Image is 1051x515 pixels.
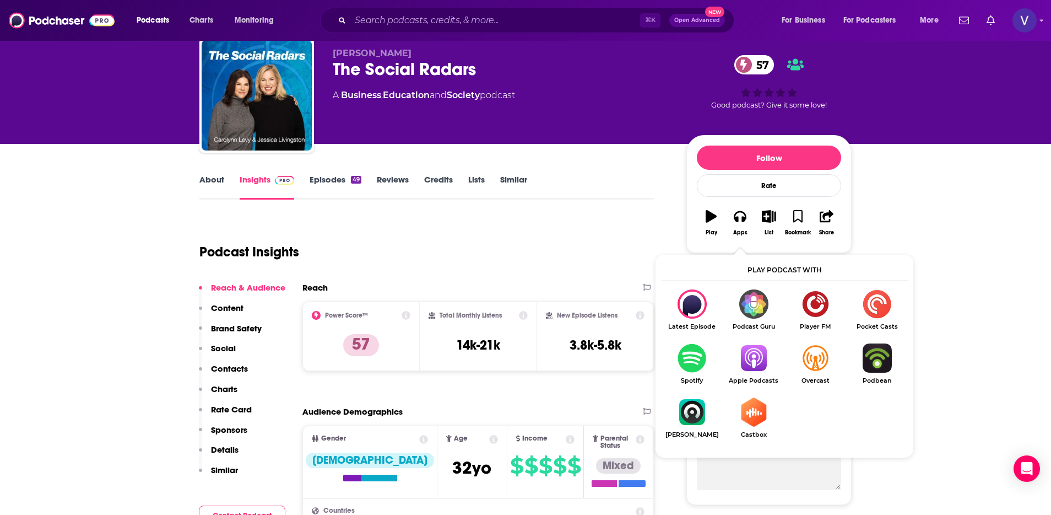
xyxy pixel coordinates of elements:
p: Charts [211,384,237,394]
button: Follow [697,146,841,170]
span: Good podcast? Give it some love! [711,101,827,109]
button: open menu [227,12,288,29]
span: 32 yo [452,457,491,479]
a: Apple PodcastsApple Podcasts [723,344,784,384]
span: More [920,13,939,28]
div: 49 [351,176,361,184]
h2: New Episode Listens [557,312,617,319]
div: Search podcasts, credits, & more... [331,8,745,33]
a: CastboxCastbox [723,398,784,438]
h3: 3.8k-5.8k [570,337,621,353]
p: 57 [343,334,379,356]
span: Charts [189,13,213,28]
a: Player FMPlayer FM [784,289,846,330]
span: $ [567,457,581,475]
a: Show notifications dropdown [955,11,973,30]
button: Apps [725,203,754,243]
span: Podcasts [137,13,169,28]
span: Logged in as victoria.wilson [1012,8,1037,33]
h2: Total Monthly Listens [440,312,502,319]
span: [PERSON_NAME] [333,48,411,58]
p: Rate Card [211,404,252,415]
a: Similar [500,174,527,200]
a: Episodes49 [310,174,361,200]
span: For Business [782,13,825,28]
button: open menu [774,12,839,29]
span: Monitoring [235,13,274,28]
a: Reviews [377,174,409,200]
div: Play podcast with [661,260,908,281]
p: Sponsors [211,425,247,435]
img: User Profile [1012,8,1037,33]
span: Open Advanced [674,18,720,23]
h1: Podcast Insights [199,244,299,260]
button: Share [812,203,841,243]
p: Similar [211,465,238,475]
a: PodbeanPodbean [846,344,908,384]
span: [PERSON_NAME] [661,431,723,438]
span: For Podcasters [843,13,896,28]
a: Charts [182,12,220,29]
button: Sponsors [199,425,247,445]
span: and [430,90,447,100]
button: Reach & Audience [199,282,285,303]
span: Apple Podcasts [723,377,784,384]
span: Podbean [846,377,908,384]
button: open menu [129,12,183,29]
button: Show profile menu [1012,8,1037,33]
span: $ [524,457,538,475]
div: Open Intercom Messenger [1014,455,1040,482]
img: Podchaser - Follow, Share and Rate Podcasts [9,10,115,31]
button: Details [199,444,239,465]
button: Similar [199,465,238,485]
a: Pocket CastsPocket Casts [846,289,908,330]
p: Contacts [211,363,248,374]
span: Income [522,435,548,442]
span: $ [510,457,523,475]
span: Age [454,435,468,442]
span: ⌘ K [640,13,660,28]
span: Spotify [661,377,723,384]
p: Social [211,343,236,353]
img: Podchaser Pro [275,176,294,185]
span: Pocket Casts [846,323,908,330]
h3: 14k-21k [456,337,500,353]
div: A podcast [333,89,515,102]
p: Details [211,444,239,455]
h2: Power Score™ [325,312,368,319]
button: Play [697,203,725,243]
p: Brand Safety [211,323,262,334]
a: The Social Radars [202,40,312,151]
div: The Social Radars on Latest Episode [661,289,723,330]
a: Business [341,90,381,100]
a: Castro[PERSON_NAME] [661,398,723,438]
span: Player FM [784,323,846,330]
span: Parental Status [600,435,634,449]
button: Rate Card [199,404,252,425]
div: List [765,229,773,236]
button: Open AdvancedNew [669,14,725,27]
p: Reach & Audience [211,282,285,293]
p: Content [211,303,243,313]
span: 57 [745,55,774,74]
span: New [705,7,725,17]
a: Credits [424,174,453,200]
button: Contacts [199,363,248,384]
a: InsightsPodchaser Pro [240,174,294,200]
div: Play [706,229,717,236]
span: Overcast [784,377,846,384]
a: Society [447,90,480,100]
a: Podcast GuruPodcast Guru [723,289,784,330]
button: Bookmark [783,203,812,243]
a: 57 [734,55,774,74]
span: $ [539,457,552,475]
div: Share [819,229,834,236]
h2: Reach [302,282,328,293]
a: SpotifySpotify [661,344,723,384]
button: Content [199,303,243,323]
div: Bookmark [785,229,811,236]
span: Latest Episode [661,323,723,330]
span: Castbox [723,431,784,438]
div: [DEMOGRAPHIC_DATA] [306,453,434,468]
